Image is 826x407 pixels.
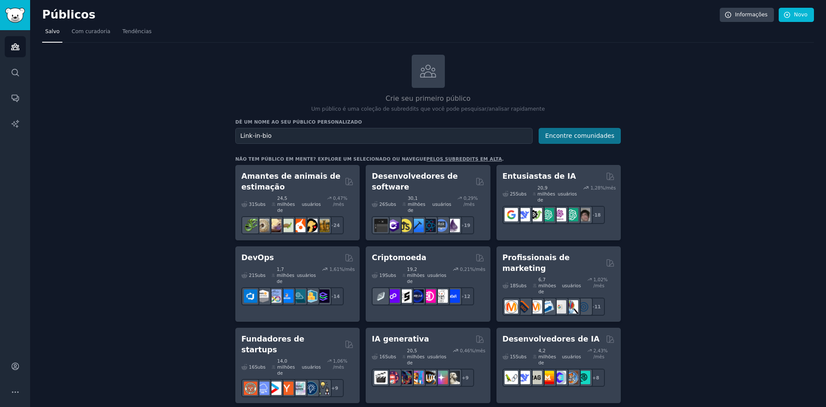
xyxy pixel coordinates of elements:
img: elixir [447,219,460,232]
font: 25 [510,191,515,196]
font: Desenvolvedores de software [372,172,458,191]
font: Novo [794,12,808,18]
font: Subs [516,354,527,359]
font: Um público é uma coleção de subreddits que você pode pesquisar/analisar rapidamente [311,106,545,112]
img: Especialistas certificados pela AWS [256,289,269,303]
font: % /mês [593,348,607,359]
font: 6,7 milhões de [538,277,556,294]
img: web3 [410,289,424,303]
img: crescer meu negócio [316,382,330,395]
img: EmpreendedorRideAlong [244,382,257,395]
font: Encontre comunidades [545,132,614,139]
img: Empreendedorismo [304,382,317,395]
font: usuários [297,273,316,278]
img: sonho profundo [398,371,412,384]
img: Catálogo de ferramentas de IA [529,208,542,221]
img: CriptoNotícias [435,289,448,303]
img: raça de cachorro [316,219,330,232]
a: pelos subreddits em alta [426,156,502,162]
img: Links DevOps [280,289,293,303]
font: Não tem público em mente? Explore um selecionado ou navegue [235,156,426,162]
font: % /mês [463,196,478,207]
img: lagartixas-leopardo [268,219,281,232]
img: starryai [435,371,448,384]
img: aws_cdk [304,289,317,303]
img: chatgpt_promptDesign [541,208,554,221]
font: Subs [255,364,265,370]
font: 8 [596,375,599,380]
img: defi_ [447,289,460,303]
img: azuredevops [244,289,257,303]
img: defiblockchain [422,289,436,303]
font: 1,06 [333,358,343,364]
font: DevOps [241,253,274,262]
font: Subs [385,202,396,207]
font: Públicos [42,8,96,21]
font: + [331,385,335,391]
font: Informações [735,12,768,18]
img: Inteligência Artificial [577,208,590,221]
img: c sustenido [386,219,400,232]
a: Novo [779,8,814,22]
font: 19 [464,223,470,228]
img: Engenheiros de plataforma [316,289,330,303]
a: Salvo [42,25,62,43]
img: comece [268,382,281,395]
font: 12 [464,294,470,299]
img: esfregões [565,371,578,384]
img: Logotipo do GummySearch [5,8,25,23]
font: 14 [333,294,340,299]
img: finanças étnicas [374,289,388,303]
img: Trapo [529,371,542,384]
font: Entusiastas de IA [502,172,576,180]
font: Fundadores de startups [241,335,304,354]
font: %/mês [339,267,355,272]
font: Subs [516,283,527,288]
font: 16 [249,364,255,370]
img: reativo [422,219,436,232]
font: IA generativa [372,335,429,343]
font: 18 [510,283,515,288]
img: sdpara todos [410,371,424,384]
img: Cabine dos Sonhos [447,371,460,384]
font: Tendências [123,28,152,34]
img: GoogleGeminiAI [505,208,518,221]
img: participante da etnia [398,289,412,303]
img: Pergunte à Ciência da Computação [435,219,448,232]
font: %/mês [601,185,616,190]
img: OpenSourceAI [553,371,566,384]
font: + [462,375,465,380]
img: marketing de conteúdo [505,300,518,314]
img: dalle2 [386,371,400,384]
font: 0,47 [333,196,343,201]
a: Com curadoria [68,25,113,43]
font: 24,5 milhões de [277,196,295,213]
font: %/mês [470,267,485,272]
font: usuários [432,202,451,207]
img: Busca Profunda [517,208,530,221]
font: 18 [595,212,601,217]
img: PetAdvice [304,219,317,232]
font: usuários [427,354,446,359]
font: usuários [558,191,577,196]
font: 0,46 [460,348,470,353]
img: prompts_do_chatgpt_ [565,208,578,221]
font: Subs [385,273,396,278]
button: Encontre comunidades [539,128,621,144]
img: Marketing Online [577,300,590,314]
img: LangChain [505,371,518,384]
img: Sociedade de Desenvolvedores de IA [577,371,590,384]
img: tartaruga [280,219,293,232]
font: 30,1 milhões de [408,196,425,213]
img: herpetologia [244,219,257,232]
img: MistralAI [541,371,554,384]
img: software [374,219,388,232]
font: Criptomoeda [372,253,426,262]
font: 1,28 [590,185,600,190]
font: %/mês [470,348,485,353]
img: FluxAI [422,371,436,384]
font: 26 [379,202,385,207]
img: bigseo [517,300,530,314]
font: Com curadoria [71,28,110,34]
